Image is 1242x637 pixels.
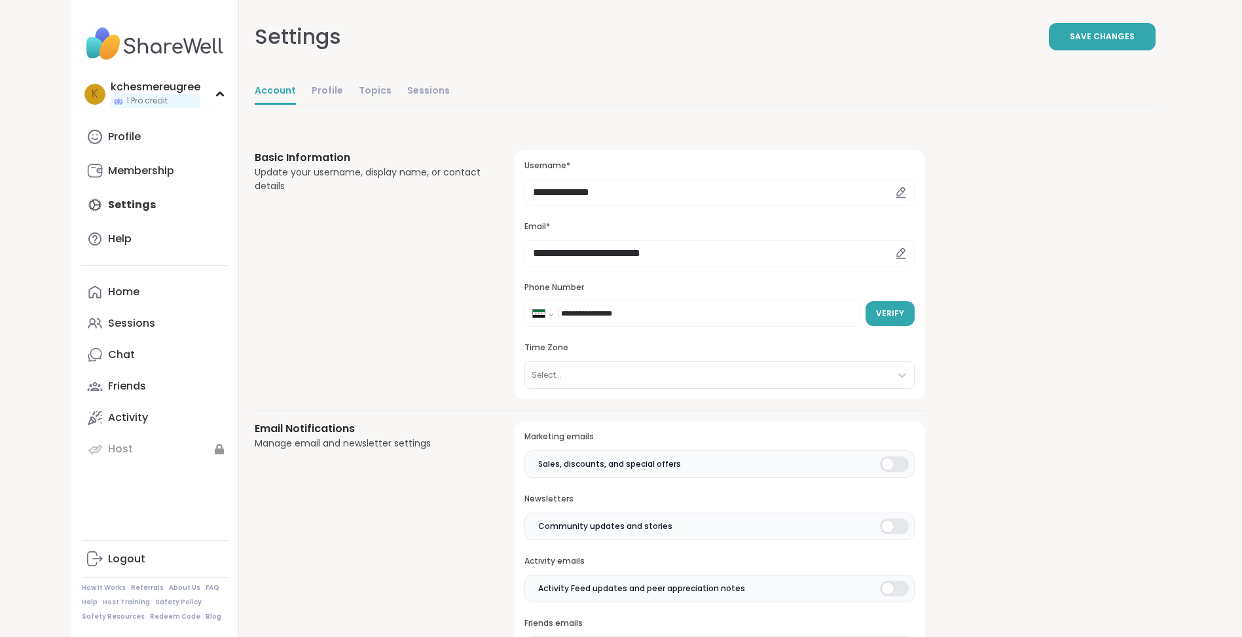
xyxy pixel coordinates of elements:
button: Save Changes [1049,23,1156,50]
span: Sales, discounts, and special offers [538,458,681,470]
span: 1 Pro credit [126,96,168,107]
a: Safety Policy [155,598,202,607]
a: Referrals [131,583,164,592]
a: Profile [82,121,228,153]
a: Safety Resources [82,612,145,621]
div: Profile [108,130,141,144]
span: Save Changes [1070,31,1135,43]
a: Home [82,276,228,308]
a: About Us [169,583,200,592]
a: Host [82,433,228,465]
a: FAQ [206,583,219,592]
span: Community updates and stories [538,520,672,532]
h3: Username* [524,160,914,172]
a: Help [82,598,98,607]
a: Sessions [82,308,228,339]
button: Verify [866,301,915,326]
h3: Basic Information [255,150,483,166]
a: Logout [82,543,228,575]
h3: Marketing emails [524,431,914,443]
a: Sessions [407,79,450,105]
div: Home [108,285,139,299]
div: Host [108,442,133,456]
a: Activity [82,402,228,433]
span: Activity Feed updates and peer appreciation notes [538,583,745,594]
h3: Email Notifications [255,421,483,437]
div: Membership [108,164,174,178]
span: Verify [876,308,904,319]
img: ShareWell Nav Logo [82,21,228,67]
a: Friends [82,371,228,402]
div: kchesmereugree [111,80,200,94]
h3: Friends emails [524,618,914,629]
div: Chat [108,348,135,362]
div: Settings [255,21,341,52]
h3: Activity emails [524,556,914,567]
div: Logout [108,552,145,566]
h3: Phone Number [524,282,914,293]
div: Friends [108,379,146,393]
div: Sessions [108,316,155,331]
a: Host Training [103,598,150,607]
h3: Newsletters [524,494,914,505]
span: k [92,86,98,103]
a: Help [82,223,228,255]
a: Topics [359,79,392,105]
a: Chat [82,339,228,371]
div: Help [108,232,132,246]
a: Blog [206,612,221,621]
h3: Email* [524,221,914,232]
a: Redeem Code [150,612,200,621]
a: How It Works [82,583,126,592]
div: Update your username, display name, or contact details [255,166,483,193]
a: Profile [312,79,343,105]
a: Membership [82,155,228,187]
div: Activity [108,410,148,425]
a: Account [255,79,296,105]
h3: Time Zone [524,342,914,354]
div: Manage email and newsletter settings [255,437,483,450]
